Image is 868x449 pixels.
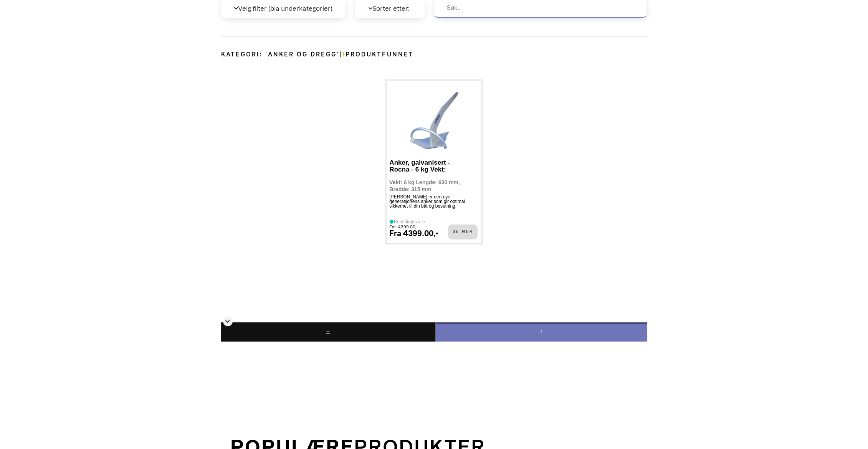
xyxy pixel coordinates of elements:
[448,225,478,239] span: Se mer
[385,79,483,244] a: Anker, galvanisert - Rocna - 6 kg Vekt: Vekt: 6 kg Lengde: 630 mm, Bredde: 315 mm [PERSON_NAME] e...
[389,225,418,229] small: Før: 4399.00,-
[389,229,438,237] div: Fra 4399.00,-
[410,92,458,149] img: Rocna.jpg
[268,51,337,58] span: Anker og dregg
[389,220,438,224] div: Bestillingsvare
[389,179,472,193] p: Vekt: 6 kg Lengde: 630 mm, Bredde: 315 mm
[339,50,414,59] span: | produkt funnet
[223,317,233,326] div: Skjul sidetall
[221,50,647,59] h1: Kategori: ' '
[435,322,647,342] div: 1
[342,51,346,58] span: 1
[389,195,472,220] p: [PERSON_NAME] er den nye generasjonens anker som gir optimal sikkerhet til din båt og besetning.
[389,159,472,173] p: Anker, galvanisert - Rocna - 6 kg Vekt:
